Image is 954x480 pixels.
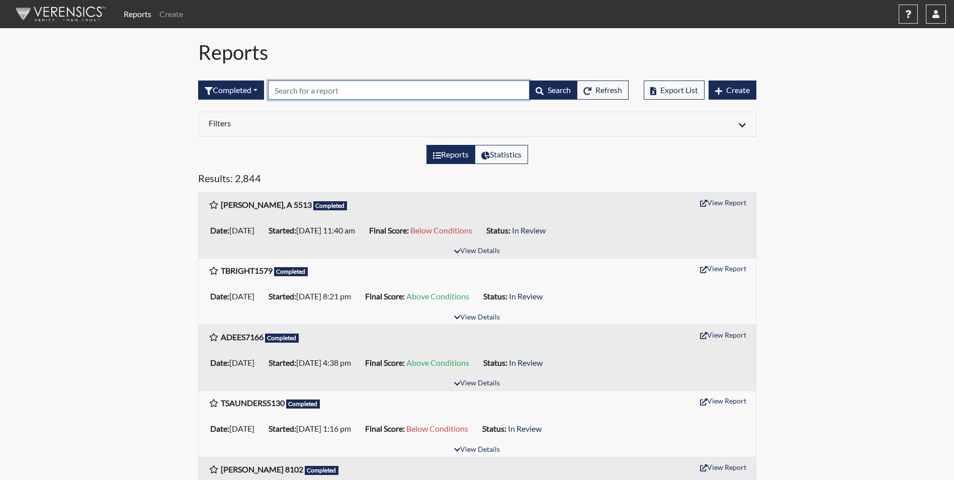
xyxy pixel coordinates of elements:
[595,85,622,95] span: Refresh
[265,222,365,238] li: [DATE] 11:40 am
[426,145,475,164] label: View the list of reports
[577,81,629,100] button: Refresh
[206,222,265,238] li: [DATE]
[406,291,469,301] span: Above Conditions
[726,85,750,95] span: Create
[548,85,571,95] span: Search
[265,421,361,437] li: [DATE] 1:16 pm
[696,393,751,409] button: View Report
[198,172,756,188] h5: Results: 2,844
[365,291,405,301] b: Final Score:
[450,377,504,390] button: View Details
[221,398,285,408] b: TSAUNDERS5130
[475,145,528,164] label: View statistics about completed interviews
[210,291,229,301] b: Date:
[206,421,265,437] li: [DATE]
[210,358,229,367] b: Date:
[660,85,698,95] span: Export List
[369,225,409,235] b: Final Score:
[198,81,264,100] button: Completed
[206,288,265,304] li: [DATE]
[268,81,530,100] input: Search by Registration ID, Interview Number, or Investigation Name.
[221,200,312,209] b: [PERSON_NAME], A 5513
[313,201,348,210] span: Completed
[696,195,751,210] button: View Report
[509,291,543,301] span: In Review
[269,424,296,433] b: Started:
[483,291,507,301] b: Status:
[483,358,507,367] b: Status:
[482,424,506,433] b: Status:
[120,4,155,24] a: Reports
[512,225,546,235] span: In Review
[450,245,504,258] button: View Details
[450,443,504,457] button: View Details
[209,118,470,128] h6: Filters
[155,4,187,24] a: Create
[529,81,577,100] button: Search
[696,261,751,276] button: View Report
[274,267,308,276] span: Completed
[709,81,756,100] button: Create
[269,291,296,301] b: Started:
[265,288,361,304] li: [DATE] 8:21 pm
[198,81,264,100] div: Filter by interview status
[644,81,705,100] button: Export List
[210,424,229,433] b: Date:
[509,358,543,367] span: In Review
[508,424,542,433] span: In Review
[410,225,472,235] span: Below Conditions
[406,424,468,433] span: Below Conditions
[696,327,751,343] button: View Report
[696,459,751,475] button: View Report
[265,355,361,371] li: [DATE] 4:38 pm
[450,311,504,325] button: View Details
[365,358,405,367] b: Final Score:
[221,332,264,342] b: ADEES7166
[269,358,296,367] b: Started:
[365,424,405,433] b: Final Score:
[198,40,756,64] h1: Reports
[221,266,273,275] b: TBRIGHT1579
[265,334,299,343] span: Completed
[210,225,229,235] b: Date:
[305,466,339,475] span: Completed
[201,118,753,130] div: Click to expand/collapse filters
[406,358,469,367] span: Above Conditions
[486,225,510,235] b: Status:
[269,225,296,235] b: Started:
[206,355,265,371] li: [DATE]
[221,464,303,474] b: [PERSON_NAME] 8102
[286,399,320,409] span: Completed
